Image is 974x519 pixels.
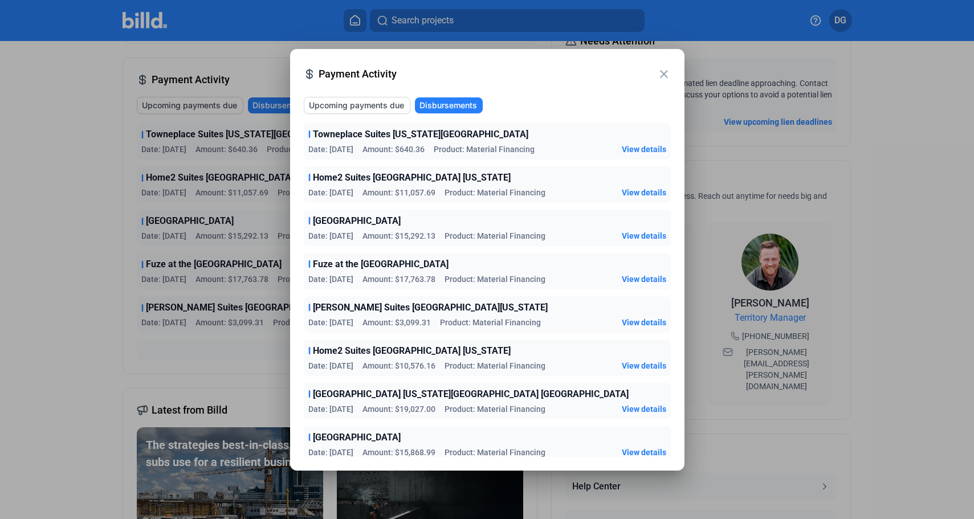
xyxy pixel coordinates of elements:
span: Upcoming payments due [309,100,404,111]
span: Date: [DATE] [308,447,353,458]
span: Amount: $640.36 [362,144,425,155]
span: Date: [DATE] [308,144,353,155]
span: Date: [DATE] [308,403,353,415]
span: Date: [DATE] [308,317,353,328]
button: Disbursements [415,97,483,113]
span: Amount: $3,099.31 [362,317,431,328]
button: View details [622,230,666,242]
button: View details [622,273,666,285]
span: Product: Material Financing [440,317,541,328]
span: Product: Material Financing [434,144,535,155]
span: Amount: $17,763.78 [362,273,435,285]
span: Product: Material Financing [445,403,545,415]
span: Date: [DATE] [308,187,353,198]
span: Payment Activity [319,66,657,82]
span: Towneplace Suites [US_STATE][GEOGRAPHIC_DATA] [313,128,528,141]
span: [GEOGRAPHIC_DATA] [313,214,401,228]
span: Product: Material Financing [445,187,545,198]
button: View details [622,187,666,198]
span: Date: [DATE] [308,360,353,371]
span: Product: Material Financing [445,447,545,458]
button: View details [622,144,666,155]
span: Home2 Suites [GEOGRAPHIC_DATA] [US_STATE] [313,344,511,358]
span: Product: Material Financing [445,360,545,371]
span: [GEOGRAPHIC_DATA] [313,431,401,444]
span: Amount: $10,576.16 [362,360,435,371]
span: Amount: $15,868.99 [362,447,435,458]
span: Fuze at the [GEOGRAPHIC_DATA] [313,258,449,271]
span: Date: [DATE] [308,230,353,242]
span: Product: Material Financing [445,273,545,285]
button: View details [622,447,666,458]
span: [GEOGRAPHIC_DATA] [US_STATE][GEOGRAPHIC_DATA] [GEOGRAPHIC_DATA] [313,387,629,401]
span: Amount: $11,057.69 [362,187,435,198]
span: [PERSON_NAME] Suites [GEOGRAPHIC_DATA][US_STATE] [313,301,548,314]
button: Upcoming payments due [304,97,410,114]
button: View details [622,317,666,328]
span: Home2 Suites [GEOGRAPHIC_DATA] [US_STATE] [313,171,511,185]
button: View details [622,360,666,371]
span: Disbursements [419,100,477,111]
span: Amount: $19,027.00 [362,403,435,415]
span: Amount: $15,292.13 [362,230,435,242]
span: Date: [DATE] [308,273,353,285]
button: View details [622,403,666,415]
span: Product: Material Financing [445,230,545,242]
mat-icon: close [657,67,671,81]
